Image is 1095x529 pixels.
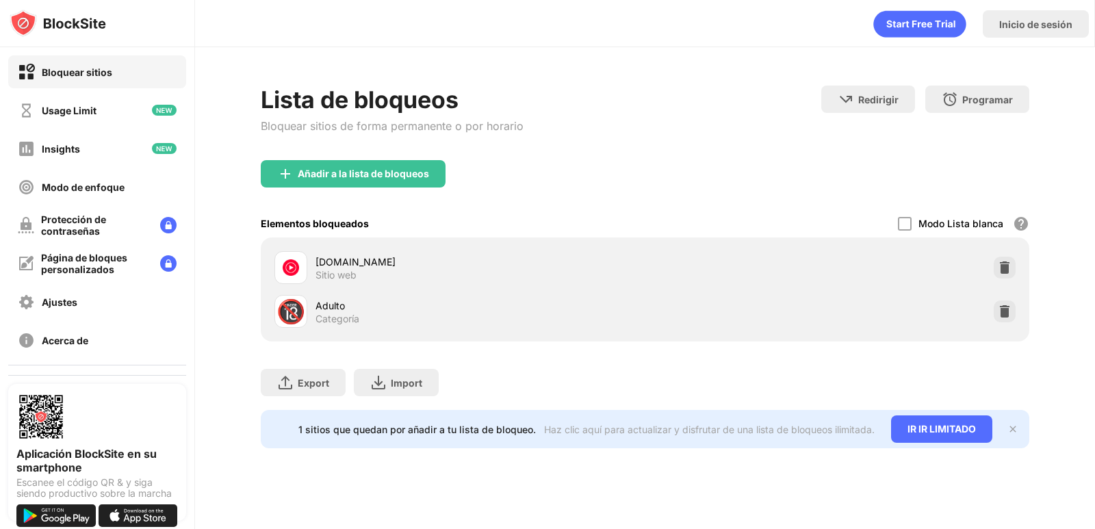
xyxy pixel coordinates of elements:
img: lock-menu.svg [160,217,177,233]
div: [DOMAIN_NAME] [315,255,645,269]
div: Inicio de sesión [999,18,1072,30]
div: Añadir a la lista de bloqueos [298,168,429,179]
img: password-protection-off.svg [18,217,34,233]
img: focus-off.svg [18,179,35,196]
div: animation [873,10,966,38]
div: Usage Limit [42,105,96,116]
img: options-page-qr-code.png [16,392,66,441]
img: about-off.svg [18,332,35,349]
img: new-icon.svg [152,143,177,154]
div: Ajustes [42,296,77,308]
div: IR IR LIMITADO [891,415,992,443]
img: download-on-the-app-store.svg [99,504,178,527]
div: Lista de bloqueos [261,86,524,114]
img: time-usage-off.svg [18,102,35,119]
div: Import [391,377,422,389]
img: new-icon.svg [152,105,177,116]
div: Elementos bloqueados [261,218,369,229]
div: Redirigir [858,94,899,105]
div: Acerca de [42,335,88,346]
div: Insights [42,143,80,155]
img: customize-block-page-off.svg [18,255,34,272]
div: 🔞 [276,298,305,326]
div: Export [298,377,329,389]
img: x-button.svg [1007,424,1018,435]
div: Bloquear sitios de forma permanente o por horario [261,119,524,133]
img: insights-off.svg [18,140,35,157]
div: Modo de enfoque [42,181,125,193]
div: Sitio web [315,269,357,281]
div: Programar [962,94,1013,105]
div: Haz clic aquí para actualizar y disfrutar de una lista de bloqueos ilimitada. [544,424,875,435]
img: get-it-on-google-play.svg [16,504,96,527]
div: Bloquear sitios [42,66,112,78]
div: Página de bloques personalizados [41,252,149,275]
img: block-on.svg [18,64,35,81]
div: 1 sitios que quedan por añadir a tu lista de bloqueo. [298,424,536,435]
img: lock-menu.svg [160,255,177,272]
div: Aplicación BlockSite en su smartphone [16,447,178,474]
div: Modo Lista blanca [918,218,1003,229]
div: Protección de contraseñas [41,214,149,237]
div: Adulto [315,298,645,313]
img: logo-blocksite.svg [10,10,106,37]
div: Escanee el código QR & y siga siendo productivo sobre la marcha [16,477,178,499]
div: Categoría [315,313,359,325]
img: settings-off.svg [18,294,35,311]
img: favicons [283,259,299,276]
